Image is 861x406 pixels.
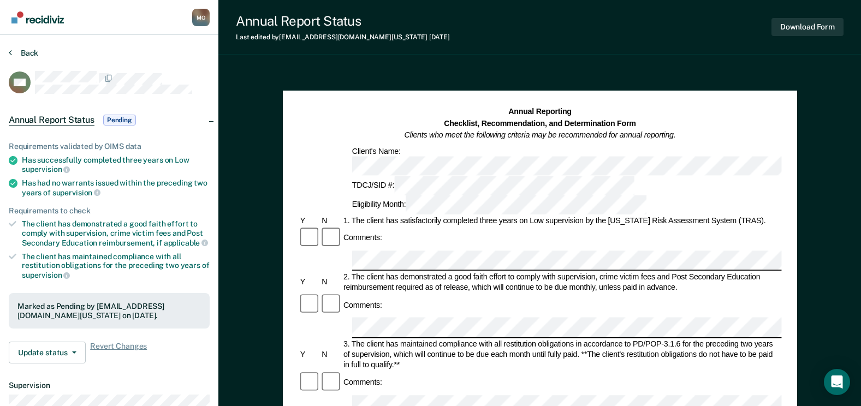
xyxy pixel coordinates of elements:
[22,252,210,280] div: The client has maintained compliance with all restitution obligations for the preceding two years of
[9,206,210,216] div: Requirements to check
[342,272,782,292] div: 2. The client has demonstrated a good faith effort to comply with supervision, crime victim fees ...
[164,238,208,247] span: applicable
[404,130,675,139] em: Clients who meet the following criteria may be recommended for annual reporting.
[350,195,648,214] div: Eligibility Month:
[11,11,64,23] img: Recidiviz
[192,9,210,26] button: Profile dropdown button
[320,216,342,226] div: N
[320,349,342,360] div: N
[9,115,94,126] span: Annual Report Status
[444,119,636,128] strong: Checklist, Recommendation, and Determination Form
[22,165,70,174] span: supervision
[342,339,782,370] div: 3. The client has maintained compliance with all restitution obligations in accordance to PD/POP-...
[9,381,210,390] dt: Supervision
[298,349,320,360] div: Y
[236,13,450,29] div: Annual Report Status
[90,342,147,363] span: Revert Changes
[9,48,38,58] button: Back
[320,277,342,288] div: N
[103,115,136,126] span: Pending
[342,377,384,387] div: Comments:
[236,33,450,41] div: Last edited by [EMAIL_ADDRESS][DOMAIN_NAME][US_STATE]
[17,302,201,320] div: Marked as Pending by [EMAIL_ADDRESS][DOMAIN_NAME][US_STATE] on [DATE].
[429,33,450,41] span: [DATE]
[52,188,100,197] span: supervision
[508,107,572,116] strong: Annual Reporting
[771,18,844,36] button: Download Form
[824,369,850,395] div: Open Intercom Messenger
[22,178,210,197] div: Has had no warrants issued within the preceding two years of
[9,342,86,363] button: Update status
[342,300,384,311] div: Comments:
[298,277,320,288] div: Y
[342,233,384,243] div: Comments:
[350,176,636,195] div: TDCJ/SID #:
[342,216,782,226] div: 1. The client has satisfactorily completed three years on Low supervision by the [US_STATE] Risk ...
[298,216,320,226] div: Y
[22,156,210,174] div: Has successfully completed three years on Low
[9,142,210,151] div: Requirements validated by OIMS data
[22,271,70,279] span: supervision
[22,219,210,247] div: The client has demonstrated a good faith effort to comply with supervision, crime victim fees and...
[192,9,210,26] div: M O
